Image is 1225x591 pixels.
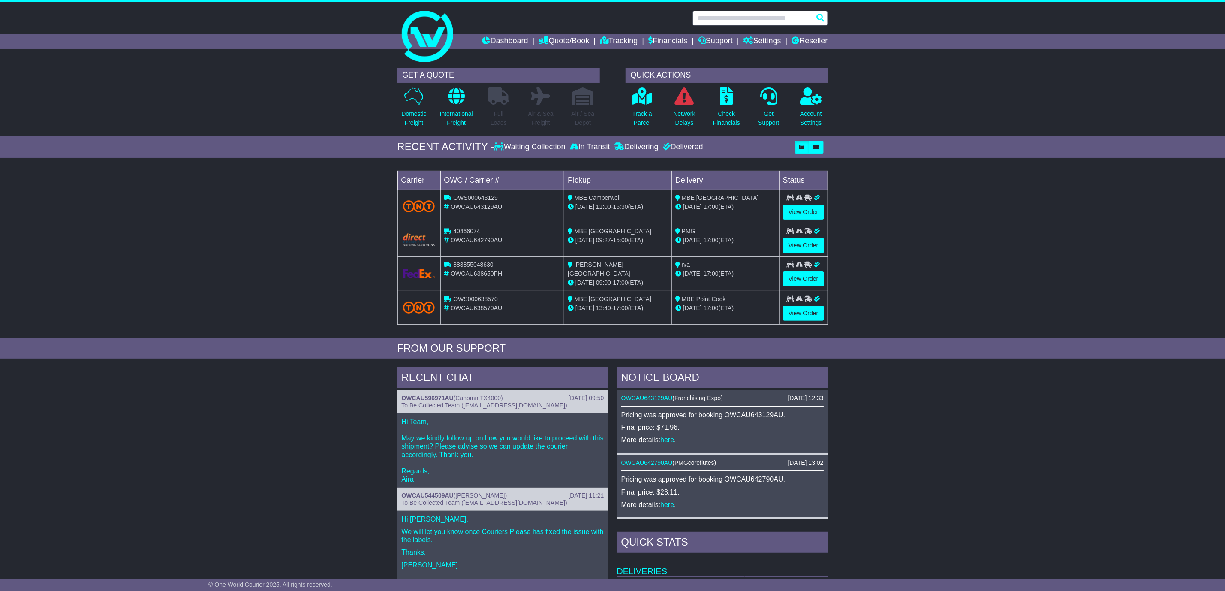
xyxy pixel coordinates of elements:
[683,270,702,277] span: [DATE]
[574,228,651,235] span: MBE [GEOGRAPHIC_DATA]
[621,488,824,496] p: Final price: $23.11.
[451,305,502,311] span: OWCAU638570AU
[674,459,714,466] span: PMGcoreflutes
[621,395,673,401] a: OWCAU643129AU
[568,304,668,313] div: - (ETA)
[397,171,440,190] td: Carrier
[621,475,824,483] p: Pricing was approved for booking OWCAU642790AU.
[539,34,589,49] a: Quote/Book
[783,238,824,253] a: View Order
[675,304,776,313] div: (ETA)
[494,142,567,152] div: Waiting Collection
[575,305,594,311] span: [DATE]
[575,279,594,286] span: [DATE]
[704,270,719,277] span: 17:00
[596,305,611,311] span: 13:49
[575,203,594,210] span: [DATE]
[403,200,435,212] img: TNT_Domestic.png
[596,203,611,210] span: 11:00
[621,459,824,467] div: ( )
[682,295,726,302] span: MBE Point Cook
[792,34,828,49] a: Reseller
[451,270,502,277] span: OWCAU638650PH
[674,395,721,401] span: Franchising Expo
[783,306,824,321] a: View Order
[783,205,824,220] a: View Order
[621,423,824,431] p: Final price: $71.96.
[648,34,687,49] a: Financials
[600,34,638,49] a: Tracking
[661,142,703,152] div: Delivered
[626,68,828,83] div: QUICK ACTIONS
[402,492,454,499] a: OWCAU544509AU
[675,202,776,211] div: (ETA)
[575,237,594,244] span: [DATE]
[779,171,828,190] td: Status
[453,261,493,268] span: 883855048630
[683,237,702,244] span: [DATE]
[673,87,695,132] a: NetworkDelays
[800,87,822,132] a: AccountSettings
[704,305,719,311] span: 17:00
[713,109,740,127] p: Check Financials
[713,87,740,132] a: CheckFinancials
[402,561,604,569] p: [PERSON_NAME]
[397,342,828,355] div: FROM OUR SUPPORT
[698,34,733,49] a: Support
[402,395,604,402] div: ( )
[682,261,690,268] span: n/a
[783,271,824,286] a: View Order
[613,279,628,286] span: 17:00
[617,577,745,587] td: Waiting Collection
[403,269,435,278] img: GetCarrierServiceLogo
[401,87,427,132] a: DomesticFreight
[453,228,480,235] span: 40466074
[617,532,828,555] div: Quick Stats
[621,436,824,444] p: More details: .
[568,492,604,499] div: [DATE] 11:21
[675,269,776,278] div: (ETA)
[632,109,652,127] p: Track a Parcel
[402,548,604,556] p: Thanks,
[621,395,824,402] div: ( )
[800,109,822,127] p: Account Settings
[440,171,564,190] td: OWC / Carrier #
[682,194,759,201] span: MBE [GEOGRAPHIC_DATA]
[568,278,668,287] div: - (ETA)
[488,109,509,127] p: Full Loads
[568,261,630,277] span: [PERSON_NAME][GEOGRAPHIC_DATA]
[617,555,828,577] td: Deliveries
[456,395,501,401] span: Canomn TX4000
[660,501,674,508] a: here
[451,237,502,244] span: OWCAU642790AU
[482,34,528,49] a: Dashboard
[402,402,567,409] span: To Be Collected Team ([EMAIL_ADDRESS][DOMAIN_NAME])
[397,68,600,83] div: GET A QUOTE
[402,499,567,506] span: To Be Collected Team ([EMAIL_ADDRESS][DOMAIN_NAME])
[574,295,651,302] span: MBE [GEOGRAPHIC_DATA]
[621,459,673,466] a: OWCAU642790AU
[208,581,332,588] span: © One World Courier 2025. All rights reserved.
[621,501,824,509] p: More details: .
[451,203,502,210] span: OWCAU643129AU
[456,492,505,499] span: [PERSON_NAME]
[402,395,454,401] a: OWCAU596971AU
[453,295,498,302] span: OWS000638570
[671,171,779,190] td: Delivery
[528,109,554,127] p: Air & Sea Freight
[682,228,695,235] span: PMG
[568,202,668,211] div: - (ETA)
[568,236,668,245] div: - (ETA)
[568,395,604,402] div: [DATE] 09:50
[673,109,695,127] p: Network Delays
[574,194,620,201] span: MBE Camberwell
[621,411,824,419] p: Pricing was approved for booking OWCAU643129AU.
[788,395,823,402] div: [DATE] 12:33
[758,109,779,127] p: Get Support
[397,367,608,390] div: RECENT CHAT
[613,305,628,311] span: 17:00
[572,109,595,127] p: Air / Sea Depot
[402,515,604,523] p: Hi [PERSON_NAME],
[568,142,612,152] div: In Transit
[788,459,823,467] div: [DATE] 13:02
